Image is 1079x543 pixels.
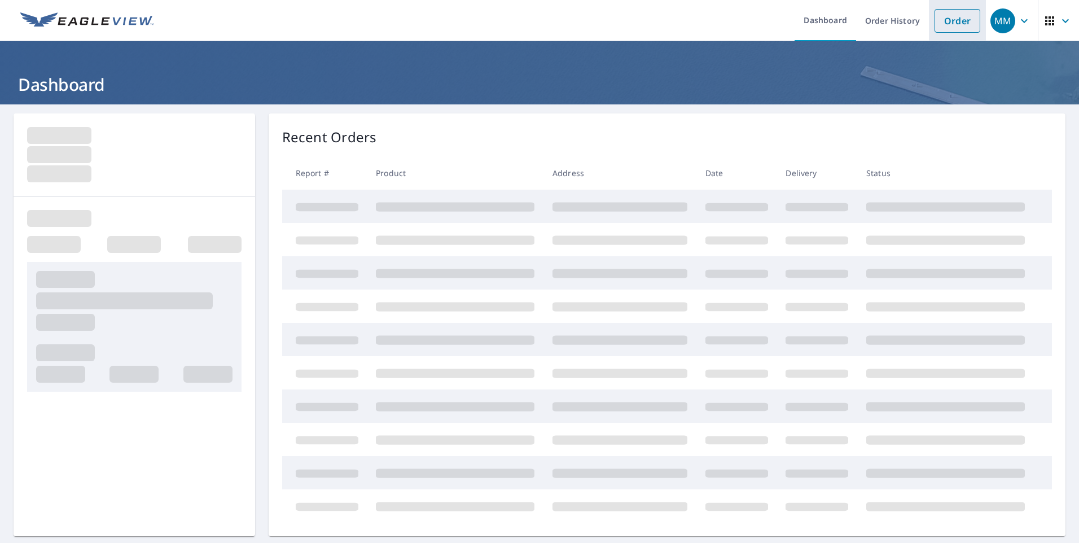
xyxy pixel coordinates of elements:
img: EV Logo [20,12,153,29]
p: Recent Orders [282,127,377,147]
h1: Dashboard [14,73,1065,96]
th: Product [367,156,543,190]
a: Order [935,9,980,33]
th: Report # [282,156,367,190]
th: Address [543,156,696,190]
th: Date [696,156,777,190]
th: Status [857,156,1034,190]
div: MM [990,8,1015,33]
th: Delivery [777,156,857,190]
